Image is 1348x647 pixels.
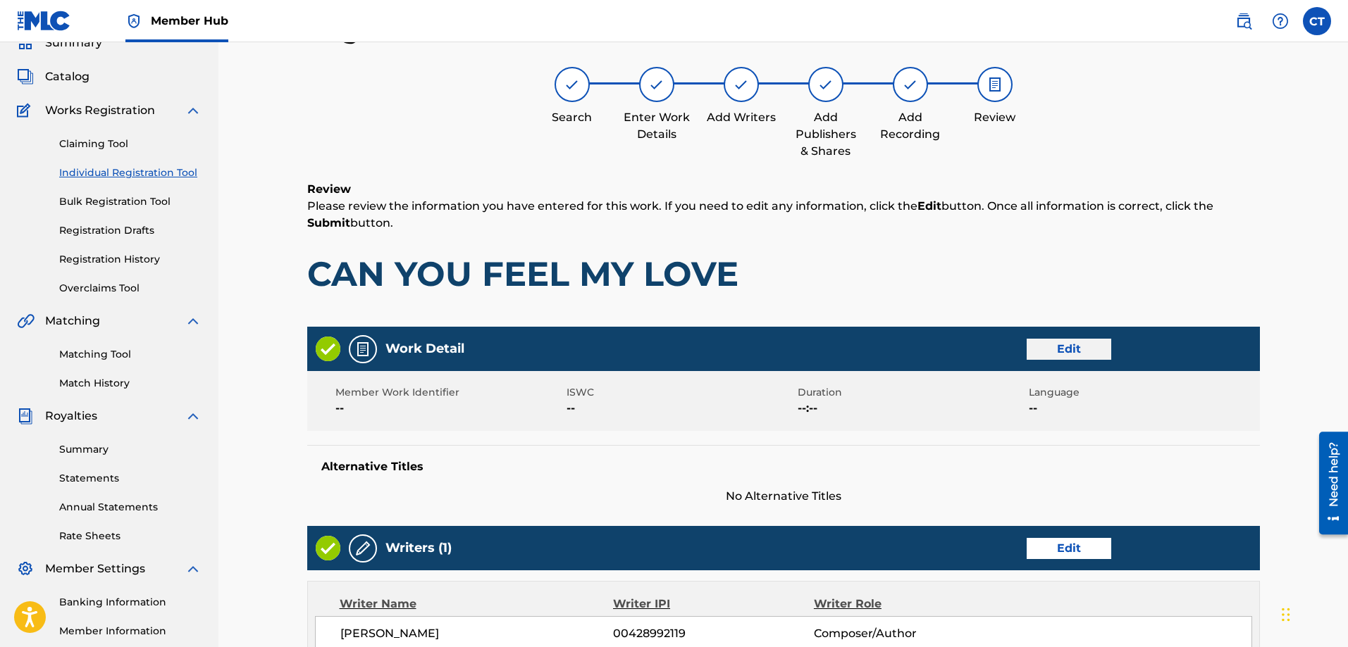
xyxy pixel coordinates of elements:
div: Add Publishers & Shares [791,109,861,160]
img: Writers [354,540,371,557]
h1: CAN YOU FEEL MY LOVE [307,253,1260,295]
span: Royalties [45,408,97,425]
img: expand [185,560,202,577]
div: Drag [1282,593,1290,636]
span: Language [1029,385,1256,400]
div: Writer IPI [613,596,814,613]
a: Summary [59,442,202,457]
img: help [1272,13,1289,30]
strong: Submit [307,216,350,230]
a: SummarySummary [17,34,102,51]
img: expand [185,408,202,425]
img: Top Rightsholder [125,13,142,30]
img: step indicator icon for Add Recording [902,76,919,93]
img: step indicator icon for Search [564,76,581,93]
iframe: Resource Center [1309,427,1348,540]
a: Public Search [1230,7,1258,35]
a: Claiming Tool [59,137,202,151]
a: Banking Information [59,595,202,610]
img: Catalog [17,68,34,85]
div: Help [1266,7,1294,35]
img: Works Registration [17,102,35,119]
span: [PERSON_NAME] [340,625,614,642]
div: Enter Work Details [622,109,692,143]
span: Composer/Author [814,625,996,642]
div: User Menu [1303,7,1331,35]
span: -- [567,400,794,417]
span: Catalog [45,68,89,85]
img: Summary [17,34,34,51]
h5: Writers (1) [385,540,452,556]
img: MLC Logo [17,11,71,31]
img: Matching [17,313,35,329]
span: Works Registration [45,102,155,119]
span: Matching [45,313,100,329]
span: ISWC [567,385,794,400]
span: Member Hub [151,13,228,29]
div: Review [960,109,1030,126]
a: Statements [59,471,202,486]
h5: Work Detail [385,341,464,357]
div: Add Writers [706,109,777,126]
img: step indicator icon for Review [987,76,1003,93]
span: -- [1029,400,1256,417]
img: search [1235,13,1252,30]
h6: Review [307,181,1260,198]
span: Duration [798,385,1025,400]
img: expand [185,102,202,119]
img: Work Detail [354,341,371,358]
span: Member Settings [45,560,145,577]
img: Valid [316,337,340,361]
img: step indicator icon for Add Publishers & Shares [817,76,834,93]
a: Bulk Registration Tool [59,194,202,209]
iframe: Chat Widget [1278,579,1348,647]
a: Rate Sheets [59,529,202,544]
a: Member Information [59,624,202,639]
strong: Edit [917,199,941,213]
a: Overclaims Tool [59,281,202,296]
span: --:-- [798,400,1025,417]
span: -- [335,400,563,417]
p: Please review the information you have entered for this work. If you need to edit any information... [307,198,1260,232]
span: Summary [45,34,102,51]
img: Royalties [17,408,34,425]
button: Edit [1027,538,1111,559]
span: 00428992119 [613,625,813,642]
a: Registration Drafts [59,223,202,238]
a: Match History [59,376,202,391]
div: Search [537,109,607,126]
img: Valid [316,536,340,560]
a: Annual Statements [59,500,202,515]
img: Member Settings [17,560,34,577]
img: step indicator icon for Enter Work Details [648,76,665,93]
a: Matching Tool [59,347,202,362]
img: step indicator icon for Add Writers [733,76,750,93]
img: expand [185,313,202,329]
div: Writer Name [340,596,614,613]
div: Add Recording [875,109,946,143]
div: Writer Role [814,596,996,613]
button: Edit [1027,339,1111,360]
a: Registration History [59,252,202,267]
span: No Alternative Titles [307,488,1260,505]
span: Member Work Identifier [335,385,563,400]
a: Individual Registration Tool [59,165,202,180]
a: CatalogCatalog [17,68,89,85]
h5: Alternative Titles [321,460,1246,474]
